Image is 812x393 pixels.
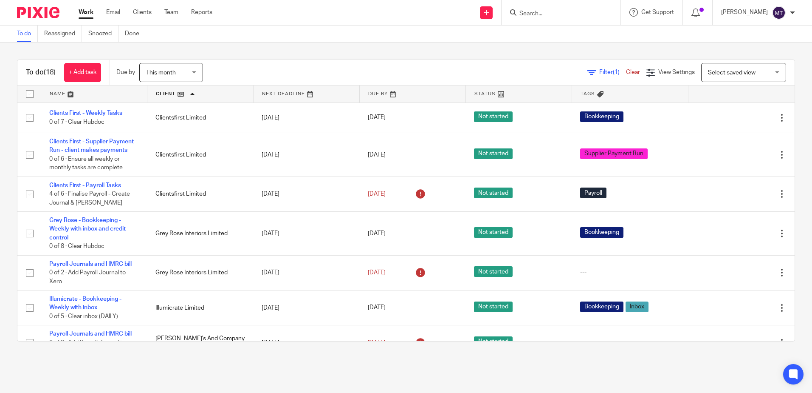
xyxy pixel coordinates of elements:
span: [DATE] [368,231,386,236]
p: [PERSON_NAME] [721,8,768,17]
td: [DATE] [253,290,359,325]
a: Email [106,8,120,17]
h1: To do [26,68,56,77]
span: [DATE] [368,340,386,346]
td: [DATE] [253,133,359,177]
a: Clear [626,69,640,75]
td: [DATE] [253,212,359,256]
div: --- [580,268,680,277]
a: Reports [191,8,212,17]
span: Bookkeeping [580,111,623,122]
span: Supplier Payment Run [580,148,648,159]
span: 0 of 8 · Clear Hubdoc [49,243,104,249]
span: Payroll [580,188,606,198]
span: [DATE] [368,305,386,311]
input: Search [519,10,595,18]
span: This month [146,70,176,76]
a: Reassigned [44,26,82,42]
span: [DATE] [368,191,386,197]
span: (18) [44,69,56,76]
span: 0 of 2 · Add Payroll Journal to Xero [49,270,126,285]
a: Snoozed [88,26,118,42]
td: Illumicrate Limited [147,290,253,325]
a: Clients First - Supplier Payment Run - client makes payments [49,139,134,153]
div: --- [580,339,680,347]
p: Due by [116,68,135,77]
a: Clients First - Payroll Tasks [49,182,121,188]
span: 0 of 5 · Clear inbox (DAILY) [49,313,118,319]
td: [DATE] [253,255,359,290]
img: svg%3E [772,6,786,20]
span: Not started [474,111,513,122]
td: [DATE] [253,177,359,211]
span: Bookkeeping [580,227,623,238]
span: 0 of 6 · Ensure all weekly or monthly tasks are complete [49,156,123,171]
span: [DATE] [368,270,386,276]
span: Not started [474,227,513,238]
td: Clientsfirst Limited [147,177,253,211]
a: Work [79,8,93,17]
a: Grey Rose - Bookkeeping - Weekly with inbox and credit control [49,217,126,241]
span: Not started [474,188,513,198]
span: (1) [613,69,620,75]
span: View Settings [658,69,695,75]
span: Select saved view [708,70,756,76]
td: Grey Rose Interiors Limited [147,212,253,256]
td: Clientsfirst Limited [147,133,253,177]
img: Pixie [17,7,59,18]
span: 0 of 7 · Clear Hubdoc [49,119,104,125]
a: Clients First - Weekly Tasks [49,110,122,116]
a: To do [17,26,38,42]
span: 0 of 2 · Add Payroll Journal to Xero [49,340,126,355]
a: Payroll Journals and HMRC bill [49,261,132,267]
td: [DATE] [253,325,359,360]
a: Illumicrate - Bookkeeping - Weekly with inbox [49,296,121,310]
span: Bookkeeping [580,302,623,312]
a: + Add task [64,63,101,82]
span: [DATE] [368,152,386,158]
span: Not started [474,266,513,277]
span: Get Support [641,9,674,15]
a: Payroll Journals and HMRC bill [49,331,132,337]
a: Team [164,8,178,17]
span: Not started [474,336,513,347]
span: Not started [474,148,513,159]
td: Clientsfirst Limited [147,103,253,133]
a: Clients [133,8,152,17]
td: Grey Rose Interiors Limited [147,255,253,290]
a: Done [125,26,146,42]
span: [DATE] [368,115,386,121]
span: Not started [474,302,513,312]
td: [DATE] [253,103,359,133]
span: 4 of 6 · Finalise Payroll - Create Journal & [PERSON_NAME] [49,191,130,206]
td: [PERSON_NAME]'s And Company Ltd [147,325,253,360]
span: Tags [581,91,595,96]
span: Inbox [626,302,648,312]
span: Filter [599,69,626,75]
